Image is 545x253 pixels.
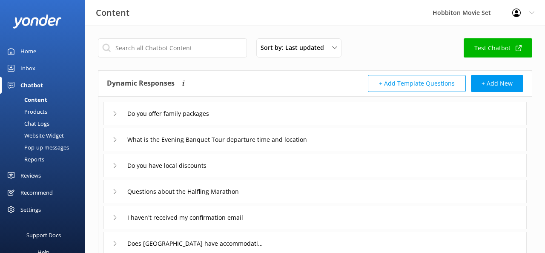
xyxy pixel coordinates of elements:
[261,43,329,52] span: Sort by: Last updated
[5,141,85,153] a: Pop-up messages
[5,118,49,129] div: Chat Logs
[5,129,64,141] div: Website Widget
[5,118,85,129] a: Chat Logs
[20,77,43,94] div: Chatbot
[20,60,35,77] div: Inbox
[5,129,85,141] a: Website Widget
[471,75,523,92] button: + Add New
[5,94,85,106] a: Content
[5,94,47,106] div: Content
[5,153,85,165] a: Reports
[368,75,466,92] button: + Add Template Questions
[13,14,62,29] img: yonder-white-logo.png
[20,201,41,218] div: Settings
[107,75,175,92] h4: Dynamic Responses
[96,6,129,20] h3: Content
[5,141,69,153] div: Pop-up messages
[5,153,44,165] div: Reports
[26,227,61,244] div: Support Docs
[5,106,47,118] div: Products
[20,167,41,184] div: Reviews
[20,43,36,60] div: Home
[20,184,53,201] div: Recommend
[98,38,247,57] input: Search all Chatbot Content
[5,106,85,118] a: Products
[464,38,532,57] a: Test Chatbot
